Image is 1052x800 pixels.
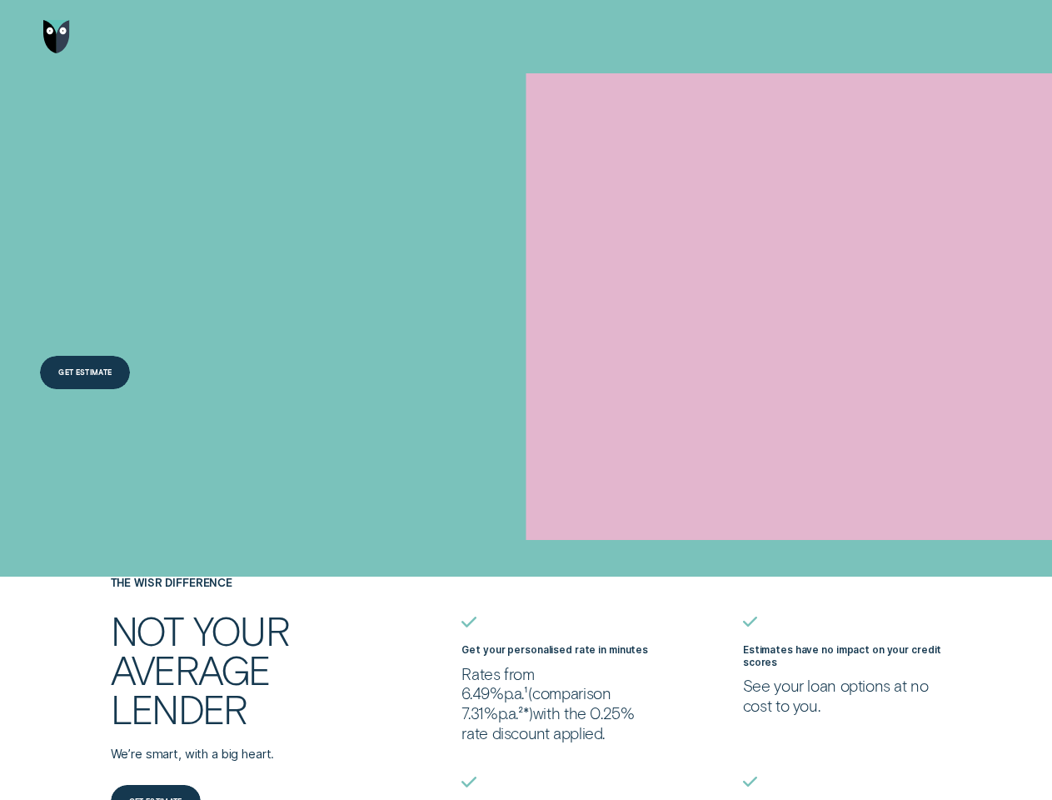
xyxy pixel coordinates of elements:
span: ) [528,703,533,722]
a: Get estimate [40,356,130,388]
span: Per Annum [498,703,518,722]
h2: Not your average lender [111,611,351,727]
span: ( [528,683,533,702]
p: See your loan options at no cost to you. [743,676,942,716]
span: p.a. [498,703,518,722]
label: Estimates have no impact on your credit scores [743,644,941,668]
label: Get your personalised rate in minutes [461,644,648,656]
h4: Get 0.25% off all loans [40,107,401,208]
p: Rates from 6.49% ¹ comparison 7.31% ²* with the 0.25% rate discount applied. [461,664,661,743]
h4: THE WISR DIFFERENCE [111,577,380,589]
span: Per Annum [504,683,524,702]
span: p.a. [504,683,524,702]
img: Wisr [43,20,71,52]
p: We’re smart, with a big heart. [111,747,380,763]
